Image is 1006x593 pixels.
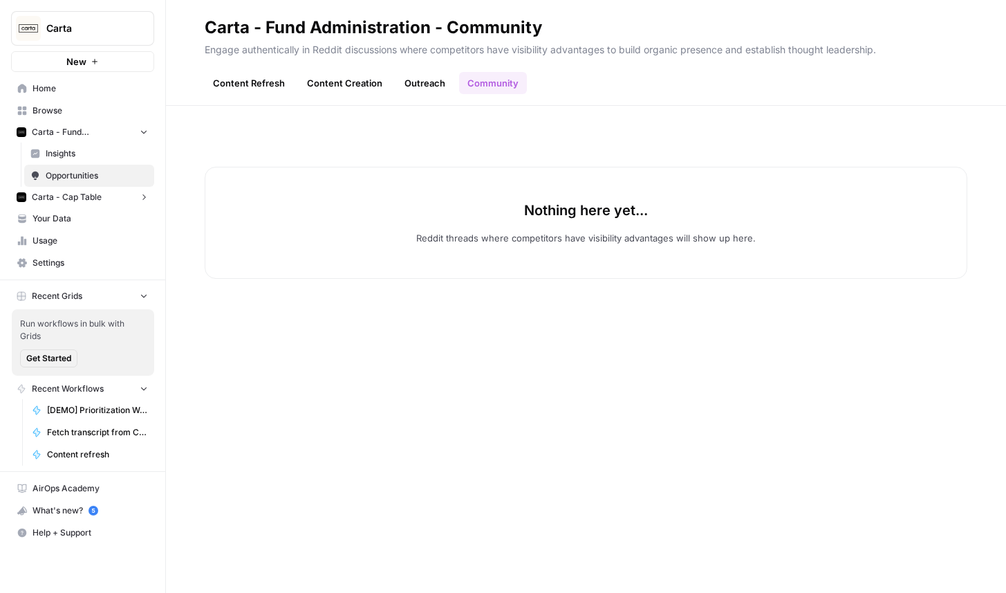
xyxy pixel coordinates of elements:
a: AirOps Academy [11,477,154,500]
div: Carta - Fund Administration - Community [205,17,542,39]
span: Your Data [32,212,148,225]
a: Usage [11,230,154,252]
a: Insights [24,143,154,165]
text: 5 [91,507,95,514]
span: Carta - Cap Table [32,191,102,203]
span: Carta - Fund Administration [32,126,133,138]
button: Recent Workflows [11,378,154,399]
span: Carta [46,21,130,35]
a: Your Data [11,208,154,230]
p: Nothing here yet... [524,201,648,220]
a: Content Refresh [205,72,293,94]
button: Help + Support [11,522,154,544]
span: Get Started [26,352,71,365]
a: Content Creation [299,72,391,94]
span: Run workflows in bulk with Grids [20,318,146,343]
a: Outreach [396,72,454,94]
p: Reddit threads where competitors have visibility advantages will show up here. [416,231,756,245]
a: Content refresh [26,444,154,466]
button: Recent Grids [11,286,154,307]
a: Fetch transcript from Chorus [26,421,154,444]
span: [DEMO] Prioritization Workflow for creation [47,404,148,417]
button: Workspace: Carta [11,11,154,46]
span: Recent Workflows [32,383,104,395]
img: Carta Logo [16,16,41,41]
a: 5 [89,506,98,516]
a: [DEMO] Prioritization Workflow for creation [26,399,154,421]
button: Get Started [20,349,77,367]
span: Recent Grids [32,290,82,302]
a: Opportunities [24,165,154,187]
span: Help + Support [32,527,148,539]
button: Carta - Fund Administration [11,122,154,143]
a: Settings [11,252,154,274]
span: Usage [32,235,148,247]
span: Insights [46,147,148,160]
span: New [66,55,86,69]
span: Settings [32,257,148,269]
span: Home [32,82,148,95]
div: What's new? [12,500,153,521]
span: AirOps Academy [32,482,148,495]
a: Home [11,77,154,100]
a: Browse [11,100,154,122]
button: What's new? 5 [11,500,154,522]
span: Opportunities [46,170,148,182]
button: Carta - Cap Table [11,187,154,208]
span: Browse [32,104,148,117]
img: c35yeiwf0qjehltklbh57st2xhbo [17,127,26,137]
p: Engage authentically in Reddit discussions where competitors have visibility advantages to build ... [205,39,967,57]
span: Content refresh [47,448,148,461]
a: Community [459,72,527,94]
span: Fetch transcript from Chorus [47,426,148,439]
button: New [11,51,154,72]
img: c35yeiwf0qjehltklbh57st2xhbo [17,192,26,202]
